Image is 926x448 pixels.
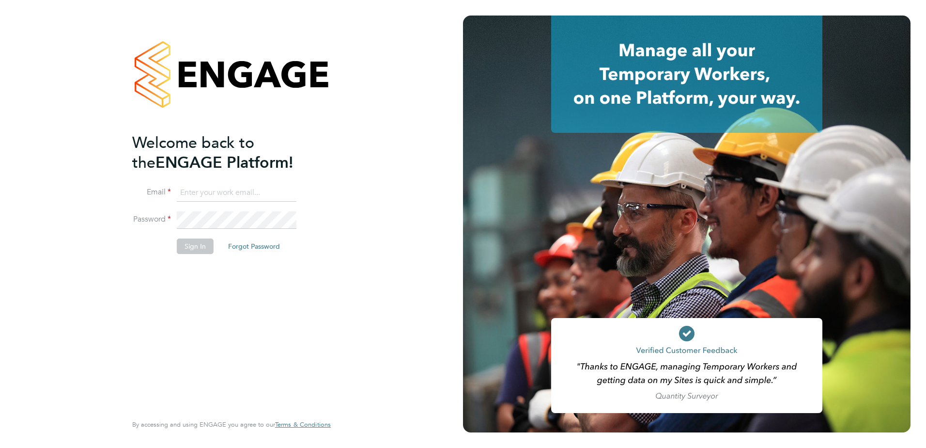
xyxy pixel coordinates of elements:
[177,239,214,254] button: Sign In
[132,187,171,197] label: Email
[220,239,288,254] button: Forgot Password
[132,133,321,173] h2: ENGAGE Platform!
[132,214,171,224] label: Password
[132,133,254,172] span: Welcome back to the
[177,184,296,202] input: Enter your work email...
[132,420,331,429] span: By accessing and using ENGAGE you agree to our
[275,421,331,429] a: Terms & Conditions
